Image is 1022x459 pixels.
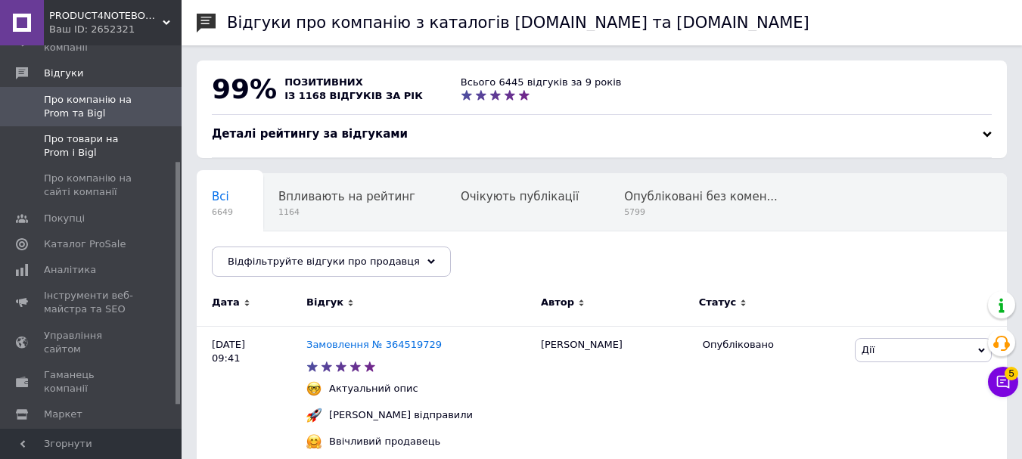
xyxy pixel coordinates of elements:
span: Покупці [44,212,85,225]
span: позитивних [284,76,363,88]
span: Всі [212,190,229,203]
button: Чат з покупцем5 [988,367,1018,397]
span: Відгуки [44,67,83,80]
div: Актуальний опис [325,382,422,395]
span: PRODUCT4NOTEBOOK (Запчастини для ноутбуків) [49,9,163,23]
div: Всього 6445 відгуків за 9 років [461,76,622,89]
div: [PERSON_NAME] відправили [325,408,477,422]
span: Про товари на Prom і Bigl [44,132,140,160]
span: Управління сайтом [44,329,140,356]
span: Відфільтруйте відгуки про продавця [228,256,420,267]
span: 5799 [624,206,778,218]
div: Ваш ID: 2652321 [49,23,182,36]
span: Впливають на рейтинг [278,190,415,203]
div: Деталі рейтингу за відгуками [212,126,992,142]
span: Каталог ProSale [44,237,126,251]
a: Замовлення № 364519729 [306,339,442,350]
h1: Відгуки про компанію з каталогів [DOMAIN_NAME] та [DOMAIN_NAME] [227,14,809,32]
span: Очікують публікації [461,190,579,203]
div: Ввічливий продавець [325,435,444,448]
span: Маркет [44,408,82,421]
span: Відгук [306,296,343,309]
span: Опубліковані без комен... [624,190,778,203]
span: Автор [541,296,574,309]
span: 6649 [212,206,233,218]
span: Інструменти веб-майстра та SEO [44,289,140,316]
span: Негативні [212,247,272,261]
img: :hugging_face: [306,434,322,449]
div: Опубліковані без коментаря [609,174,808,231]
span: Про компанію на Prom та Bigl [44,93,140,120]
span: Статус [699,296,737,309]
span: Гаманець компанії [44,368,140,395]
img: :rocket: [306,408,322,423]
span: Деталі рейтингу за відгуками [212,127,408,141]
span: Про компанію на сайті компанії [44,172,140,199]
span: 99% [212,73,277,104]
span: із 1168 відгуків за рік [284,90,423,101]
span: Дії [862,344,874,355]
div: Опубліковано [703,338,843,352]
span: 5 [1005,367,1018,380]
span: Дата [212,296,240,309]
span: 1164 [278,206,415,218]
span: Аналітика [44,263,96,277]
img: :nerd_face: [306,381,322,396]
